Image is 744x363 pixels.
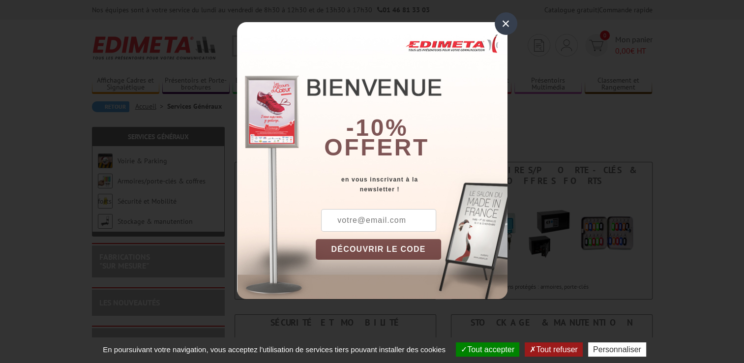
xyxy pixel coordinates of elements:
[321,209,436,232] input: votre@email.com
[324,134,429,160] font: offert
[588,342,646,357] button: Personnaliser (fenêtre modale)
[456,342,519,357] button: Tout accepter
[316,175,507,194] div: en vous inscrivant à la newsletter !
[525,342,582,357] button: Tout refuser
[346,115,408,141] b: -10%
[495,12,517,35] div: ×
[316,239,442,260] button: DÉCOUVRIR LE CODE
[98,345,450,354] span: En poursuivant votre navigation, vous acceptez l'utilisation de services tiers pouvant installer ...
